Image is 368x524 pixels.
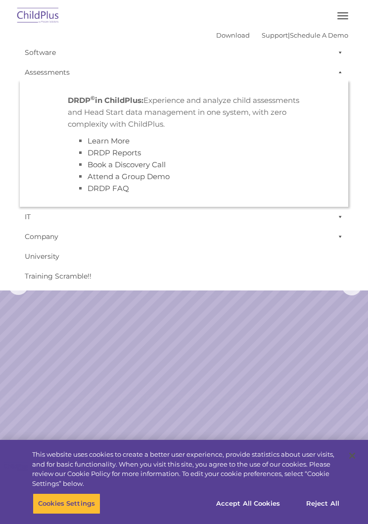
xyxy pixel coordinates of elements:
span: Phone number [158,98,200,105]
font: | [216,31,348,39]
p: Experience and analyze child assessments and Head Start data management in one system, with zero ... [68,95,300,130]
sup: © [91,95,95,101]
a: Company [20,227,348,246]
span: Last name [158,57,188,65]
div: This website uses cookies to create a better user experience, provide statistics about user visit... [32,450,342,488]
a: Support [262,31,288,39]
button: Accept All Cookies [211,493,285,514]
a: Assessments [20,62,348,82]
a: Download [216,31,250,39]
a: Training Scramble!! [20,266,348,286]
a: IT [20,207,348,227]
a: Book a Discovery Call [88,160,166,169]
button: Cookies Settings [33,493,100,514]
a: University [20,246,348,266]
button: Close [341,445,363,467]
a: Learn More [88,136,130,145]
a: Attend a Group Demo [88,172,170,181]
strong: DRDP in ChildPlus: [68,95,143,105]
a: DRDP FAQ [88,184,129,193]
a: Schedule A Demo [290,31,348,39]
a: DRDP Reports [88,148,141,157]
button: Reject All [292,493,354,514]
img: ChildPlus by Procare Solutions [15,4,61,28]
a: Software [20,43,348,62]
